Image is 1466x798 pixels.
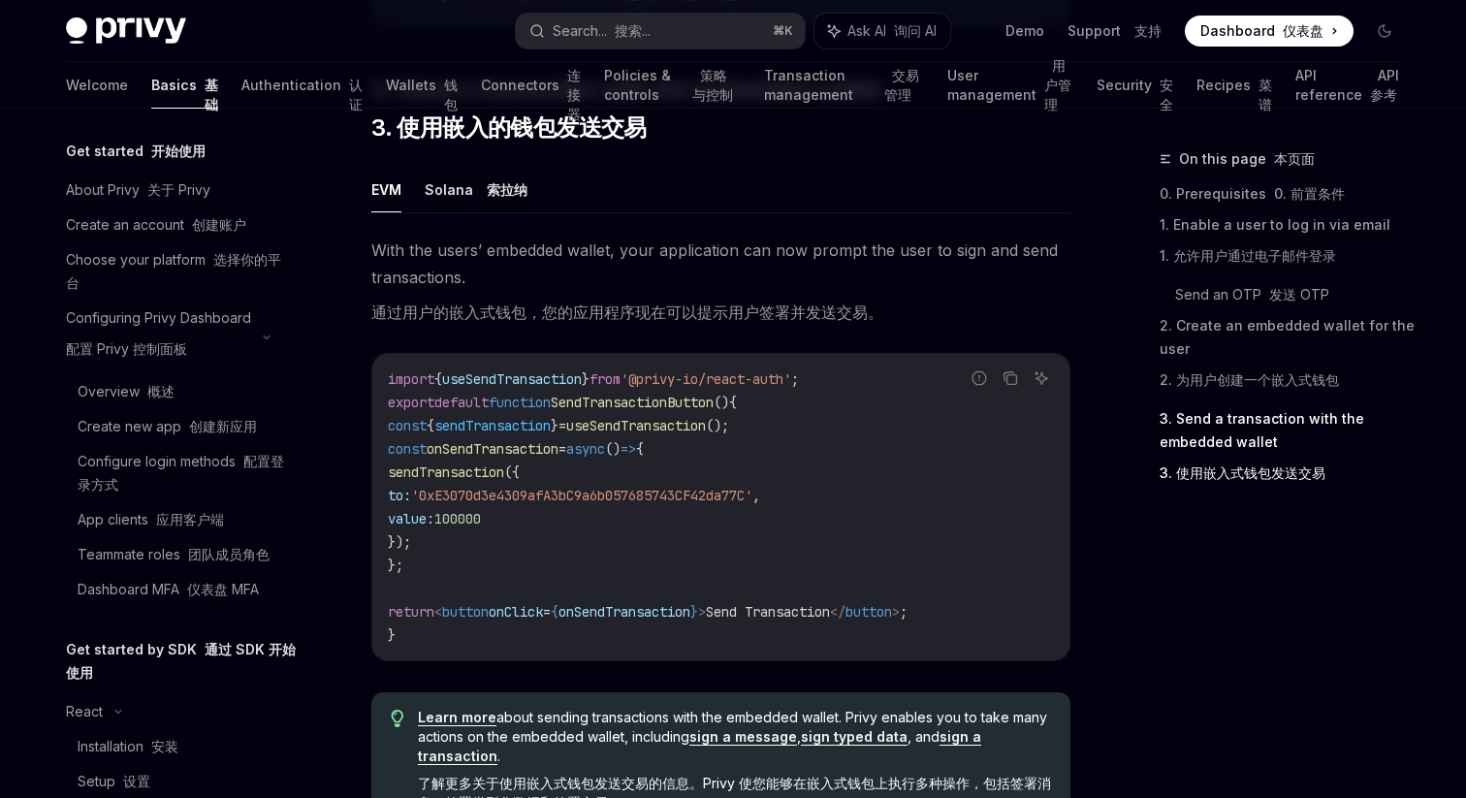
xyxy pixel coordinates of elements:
[425,167,527,212] button: Solana 索拉纳
[566,417,706,434] span: useSendTransaction
[151,62,218,109] a: Basics 基础
[551,603,558,621] span: {
[604,62,741,109] a: Policies & controls 策略与控制
[205,77,218,112] font: 基础
[894,22,937,39] font: 询问 AI
[386,62,458,109] a: Wallets 钱包
[1160,77,1173,112] font: 安全
[388,533,411,551] span: });
[1160,371,1339,388] font: 2. 为用户创建一个嵌入式钱包
[66,140,206,163] h5: Get started
[689,728,797,746] a: sign a message
[791,370,799,388] span: ;
[1295,62,1400,109] a: API reference API 参考
[192,216,246,233] font: 创建账户
[427,417,434,434] span: {
[388,440,427,458] span: const
[1160,310,1416,403] a: 2. Create an embedded wallet for the user2. 为用户创建一个嵌入式钱包
[388,626,396,644] span: }
[78,770,150,793] div: Setup
[551,417,558,434] span: }
[1097,62,1173,109] a: Security 安全
[66,340,187,357] font: 配置 Privy 控制面板
[892,603,900,621] span: >
[50,572,299,607] a: Dashboard MFA 仪表盘 MFA
[706,417,729,434] span: ();
[1029,366,1054,391] button: Ask AI
[427,440,558,458] span: onSendTransaction
[66,17,186,45] img: dark logo
[714,394,729,411] span: ()
[900,603,908,621] span: ;
[188,546,270,562] font: 团队成员角色
[504,463,520,481] span: ({
[830,603,845,621] span: </
[434,370,442,388] span: {
[66,638,299,685] h5: Get started by SDK
[1369,16,1400,47] button: Toggle dark mode
[1283,22,1323,39] font: 仪表盘
[845,603,892,621] span: button
[543,603,551,621] span: =
[1160,209,1416,279] a: 1. Enable a user to log in via email1. 允许用户通过电子邮件登录
[553,19,651,43] div: Search...
[371,167,401,212] button: EVM
[558,417,566,434] span: =
[1175,279,1416,310] a: Send an OTP 发送 OTP
[371,113,647,142] font: 3. 使用嵌入的钱包发送交易
[1005,21,1044,41] a: Demo
[241,62,363,109] a: Authentication 认证
[1160,178,1416,209] a: 0. Prerequisites 0. 前置条件
[558,603,690,621] span: onSendTransaction
[1274,185,1345,202] font: 0. 前置条件
[50,409,299,444] a: Create new app 创建新应用
[187,581,259,597] font: 仪表盘 MFA
[1370,67,1399,103] font: API 参考
[388,603,434,621] span: return
[78,543,270,566] div: Teammate roles
[388,557,403,574] span: };
[371,303,883,322] font: 通过用户的嵌入式钱包，您的应用程序现在可以提示用户签署并发送交易。
[1044,57,1071,112] font: 用户管理
[1179,147,1315,171] span: On this page
[752,487,760,504] span: ,
[388,370,434,388] span: import
[442,370,582,388] span: useSendTransaction
[388,510,434,527] span: value:
[50,242,299,301] a: Choose your platform 选择你的平台
[50,502,299,537] a: App clients 应用客户端
[189,418,257,434] font: 创建新应用
[516,14,805,48] button: Search... 搜索...⌘K
[66,700,103,723] div: React
[147,181,210,198] font: 关于 Privy
[621,370,791,388] span: '@privy-io/react-auth'
[50,374,299,409] a: Overview 概述
[605,440,621,458] span: ()
[50,537,299,572] a: Teammate roles 团队成员角色
[78,380,175,403] div: Overview
[442,603,489,621] span: button
[692,67,733,103] font: 策略与控制
[621,440,636,458] span: =>
[434,417,551,434] span: sendTransaction
[1269,286,1329,303] font: 发送 OTP
[444,77,458,112] font: 钱包
[66,306,251,368] div: Configuring Privy Dashboard
[50,207,299,242] a: Create an account 创建账户
[1185,16,1354,47] a: Dashboard 仪表盘
[814,14,950,48] button: Ask AI 询问 AI
[1160,247,1336,264] font: 1. 允许用户通过电子邮件登录
[801,728,908,746] a: sign typed data
[636,440,644,458] span: {
[434,394,489,411] span: default
[434,603,442,621] span: <
[764,62,924,109] a: Transaction management 交易管理
[411,487,752,504] span: '0xE3070d3e4309afA3bC9a6b057685743CF42da77C'
[773,23,793,39] span: ⌘ K
[50,444,299,502] a: Configure login methods 配置登录方式
[151,143,206,159] font: 开始使用
[123,773,150,789] font: 设置
[66,178,210,202] div: About Privy
[1200,21,1323,41] span: Dashboard
[371,74,880,151] span: 3. Send a transaction with the embedded wallet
